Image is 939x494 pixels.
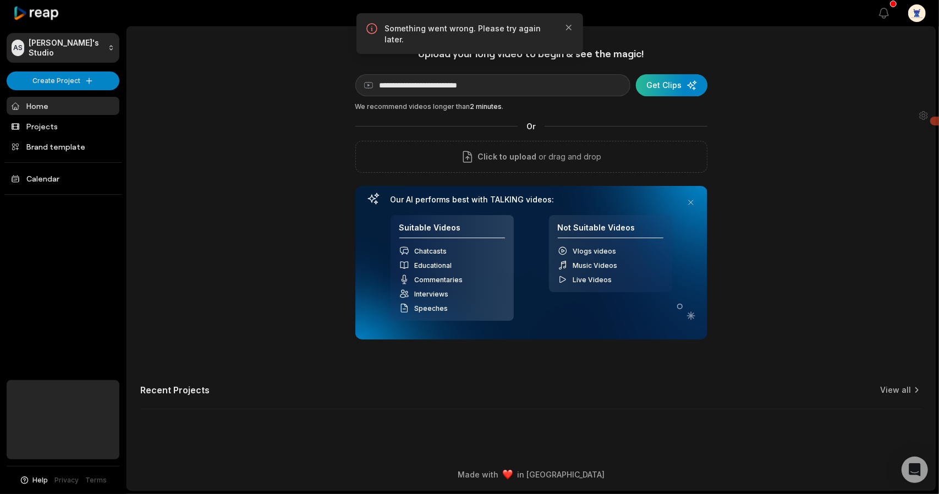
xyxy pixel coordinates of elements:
[140,385,210,396] h2: Recent Projects
[470,102,502,111] span: 2 minutes
[385,23,554,45] p: Something went wrong. Please try again later.
[399,223,505,239] h4: Suitable Videos
[7,97,119,115] a: Home
[391,195,672,205] h3: Our AI performs best with TALKING videos:
[636,74,707,96] button: Get Clips
[19,475,48,485] button: Help
[573,247,617,255] span: Vlogs videos
[355,47,707,60] h1: Upload your long video to begin & see the magic!
[536,150,601,163] p: or drag and drop
[415,261,452,270] span: Educational
[558,223,663,239] h4: Not Suitable Videos
[7,138,119,156] a: Brand template
[415,276,463,284] span: Commentaries
[477,150,536,163] span: Click to upload
[86,475,107,485] a: Terms
[137,469,925,480] div: Made with in [GEOGRAPHIC_DATA]
[7,169,119,188] a: Calendar
[518,120,545,132] span: Or
[902,457,928,483] div: Open Intercom Messenger
[880,385,911,396] a: View all
[7,117,119,135] a: Projects
[415,247,447,255] span: Chatcasts
[12,40,24,56] div: AS
[355,102,707,112] div: We recommend videos longer than .
[573,261,618,270] span: Music Videos
[415,304,448,312] span: Speeches
[55,475,79,485] a: Privacy
[415,290,449,298] span: Interviews
[29,38,103,58] p: [PERSON_NAME]'s Studio
[573,276,612,284] span: Live Videos
[33,475,48,485] span: Help
[7,72,119,90] button: Create Project
[503,470,513,480] img: heart emoji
